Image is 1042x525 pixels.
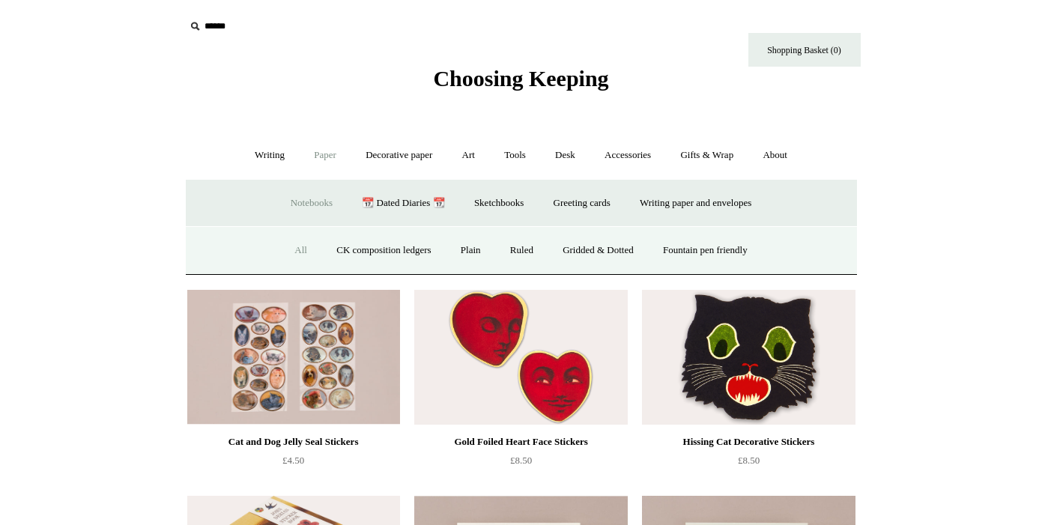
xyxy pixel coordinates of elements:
[649,231,761,270] a: Fountain pen friendly
[348,183,458,223] a: 📆 Dated Diaries 📆
[642,433,855,494] a: Hissing Cat Decorative Stickers £8.50
[191,433,396,451] div: Cat and Dog Jelly Seal Stickers
[187,433,400,494] a: Cat and Dog Jelly Seal Stickers £4.50
[241,136,298,175] a: Writing
[414,433,627,494] a: Gold Foiled Heart Face Stickers £8.50
[414,290,627,425] a: Gold Foiled Heart Face Stickers Gold Foiled Heart Face Stickers
[749,136,801,175] a: About
[447,231,494,270] a: Plain
[549,231,647,270] a: Gridded & Dotted
[187,290,400,425] a: Cat and Dog Jelly Seal Stickers Cat and Dog Jelly Seal Stickers
[626,183,765,223] a: Writing paper and envelopes
[591,136,664,175] a: Accessories
[540,183,624,223] a: Greeting cards
[461,183,537,223] a: Sketchbooks
[281,231,321,270] a: All
[542,136,589,175] a: Desk
[667,136,747,175] a: Gifts & Wrap
[187,290,400,425] img: Cat and Dog Jelly Seal Stickers
[642,290,855,425] a: Hissing Cat Decorative Stickers Hissing Cat Decorative Stickers
[418,433,623,451] div: Gold Foiled Heart Face Stickers
[352,136,446,175] a: Decorative paper
[646,433,851,451] div: Hissing Cat Decorative Stickers
[491,136,539,175] a: Tools
[414,290,627,425] img: Gold Foiled Heart Face Stickers
[748,33,861,67] a: Shopping Basket (0)
[497,231,547,270] a: Ruled
[449,136,488,175] a: Art
[738,455,760,466] span: £8.50
[510,455,532,466] span: £8.50
[433,66,608,91] span: Choosing Keeping
[277,183,346,223] a: Notebooks
[642,290,855,425] img: Hissing Cat Decorative Stickers
[433,78,608,88] a: Choosing Keeping
[300,136,350,175] a: Paper
[282,455,304,466] span: £4.50
[323,231,444,270] a: CK composition ledgers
